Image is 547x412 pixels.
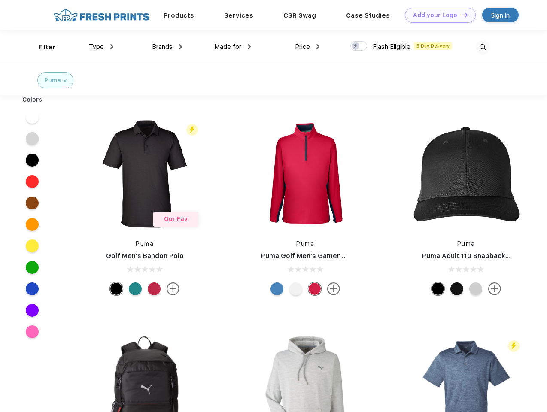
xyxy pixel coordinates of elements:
img: DT [462,12,468,17]
img: func=resize&h=266 [409,117,523,231]
span: Flash Eligible [373,43,410,51]
span: Price [295,43,310,51]
div: Sign in [491,10,510,20]
a: Golf Men's Bandon Polo [106,252,184,260]
div: Green Lagoon [129,282,142,295]
a: Services [224,12,253,19]
span: Brands [152,43,173,51]
div: Puma Black [110,282,123,295]
a: Sign in [482,8,519,22]
img: more.svg [488,282,501,295]
div: Ski Patrol [148,282,161,295]
a: Puma [296,240,314,247]
div: Ski Patrol [308,282,321,295]
img: func=resize&h=266 [248,117,362,231]
img: flash_active_toggle.svg [508,340,520,352]
img: desktop_search.svg [476,40,490,55]
img: dropdown.png [179,44,182,49]
img: fo%20logo%202.webp [51,8,152,23]
img: flash_active_toggle.svg [186,124,198,136]
img: dropdown.png [316,44,319,49]
img: dropdown.png [248,44,251,49]
img: dropdown.png [110,44,113,49]
span: Made for [214,43,241,51]
div: Filter [38,42,56,52]
a: Puma [136,240,154,247]
img: more.svg [167,282,179,295]
div: Puma [44,76,61,85]
div: Bright White [289,282,302,295]
span: Our Fav [164,215,188,222]
a: CSR Swag [283,12,316,19]
div: Colors [16,95,49,104]
div: Bright Cobalt [270,282,283,295]
span: Type [89,43,104,51]
img: more.svg [327,282,340,295]
a: Products [164,12,194,19]
a: Puma [457,240,475,247]
span: 5 Day Delivery [414,42,452,50]
div: Quarry Brt Whit [469,282,482,295]
div: Add your Logo [413,12,457,19]
img: filter_cancel.svg [64,79,67,82]
div: Pma Blk Pma Blk [432,282,444,295]
img: func=resize&h=266 [88,117,202,231]
div: Pma Blk with Pma Blk [450,282,463,295]
a: Puma Golf Men's Gamer Golf Quarter-Zip [261,252,397,260]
